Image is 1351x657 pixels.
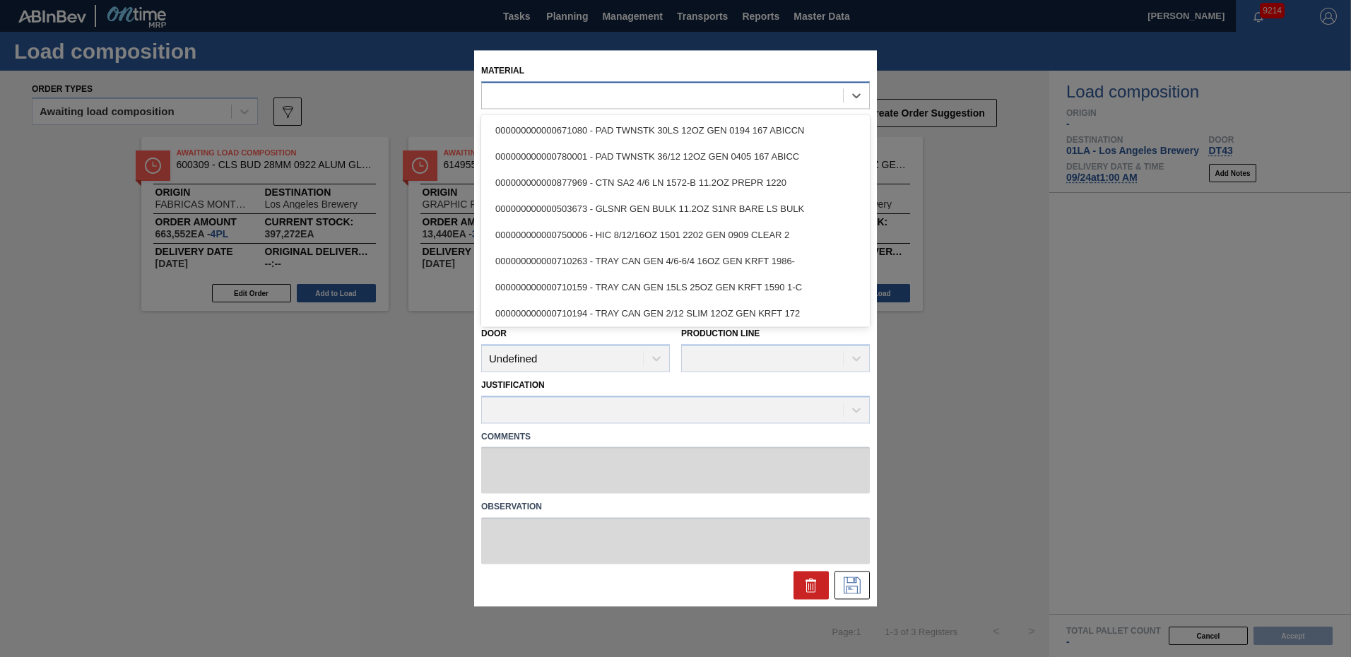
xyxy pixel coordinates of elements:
[481,300,870,326] div: 000000000000710194 - TRAY CAN GEN 2/12 SLIM 12OZ GEN KRFT 172
[481,222,870,248] div: 000000000000750006 - HIC 8/12/16OZ 1501 2202 GEN 0909 CLEAR 2
[794,572,829,600] div: Delete Suggestion
[481,66,524,76] label: Material
[681,328,760,338] label: Production Line
[481,380,545,390] label: Justification
[481,326,870,353] div: 000000000000390352 - SFILM MTB SPEC PRIN 1118 267 ABISTW 02/0
[481,248,870,274] div: 000000000000710263 - TRAY CAN GEN 4/6-6/4 16OZ GEN KRFT 1986-
[834,572,870,600] div: Save Suggestion
[481,328,507,338] label: Door
[481,117,870,143] div: 000000000000671080 - PAD TWNSTK 30LS 12OZ GEN 0194 167 ABICCN
[481,196,870,222] div: 000000000000503673 - GLSNR GEN BULK 11.2OZ S1NR BARE LS BULK
[481,170,870,196] div: 000000000000877969 - CTN SA2 4/6 LN 1572-B 11.2OZ PREPR 1220
[481,427,870,447] label: Comments
[481,497,870,518] label: Observation
[481,274,870,300] div: 000000000000710159 - TRAY CAN GEN 15LS 25OZ GEN KRFT 1590 1-C
[481,143,870,170] div: 000000000000780001 - PAD TWNSTK 36/12 12OZ GEN 0405 167 ABICC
